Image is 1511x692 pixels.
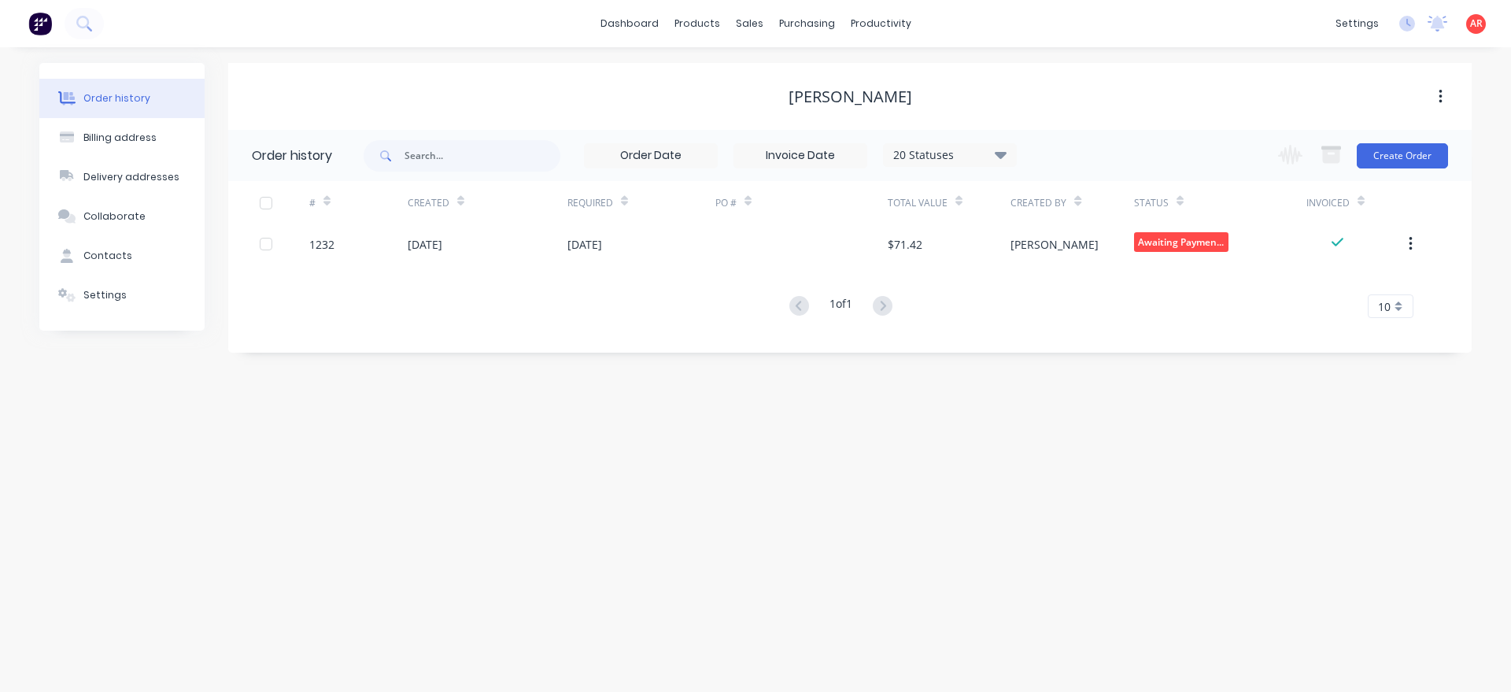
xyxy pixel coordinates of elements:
div: Total Value [888,181,1010,224]
div: Collaborate [83,209,146,224]
div: Settings [83,288,127,302]
div: Invoiced [1306,196,1350,210]
div: productivity [843,12,919,35]
div: PO # [715,181,888,224]
button: Create Order [1357,143,1448,168]
div: sales [728,12,771,35]
a: dashboard [593,12,667,35]
div: Total Value [888,196,948,210]
button: Billing address [39,118,205,157]
div: Order history [252,146,332,165]
div: Required [567,196,613,210]
img: Factory [28,12,52,35]
input: Search... [405,140,560,172]
div: Created By [1010,196,1066,210]
input: Invoice Date [734,144,866,168]
div: Created By [1010,181,1133,224]
div: # [309,181,408,224]
span: AR [1470,17,1483,31]
button: Contacts [39,236,205,276]
span: Awaiting Paymen... [1134,232,1228,252]
div: Invoiced [1306,181,1405,224]
div: [PERSON_NAME] [1010,236,1099,253]
button: Collaborate [39,197,205,236]
button: Order history [39,79,205,118]
div: purchasing [771,12,843,35]
div: products [667,12,728,35]
div: # [309,196,316,210]
div: Contacts [83,249,132,263]
div: settings [1328,12,1387,35]
div: [PERSON_NAME] [789,87,912,106]
div: Status [1134,181,1306,224]
div: 1232 [309,236,334,253]
div: [DATE] [408,236,442,253]
div: [DATE] [567,236,602,253]
div: Status [1134,196,1169,210]
div: Order history [83,91,150,105]
div: Required [567,181,715,224]
div: $71.42 [888,236,922,253]
span: 10 [1378,298,1391,315]
div: Delivery addresses [83,170,179,184]
button: Delivery addresses [39,157,205,197]
input: Order Date [585,144,717,168]
div: Created [408,181,567,224]
div: PO # [715,196,737,210]
div: 20 Statuses [884,146,1016,164]
div: Created [408,196,449,210]
div: Billing address [83,131,157,145]
div: 1 of 1 [829,295,852,318]
button: Settings [39,276,205,315]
